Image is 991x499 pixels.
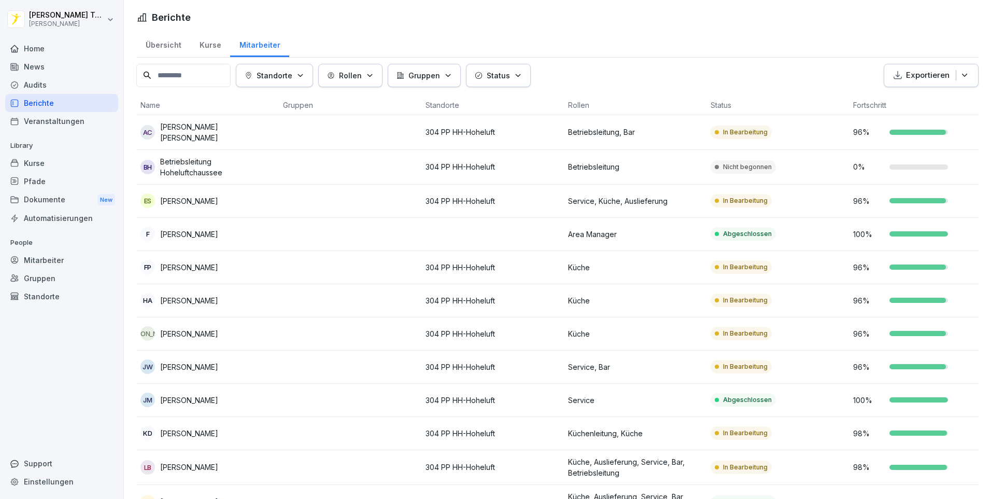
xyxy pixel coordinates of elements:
[723,362,768,371] p: In Bearbeitung
[160,229,218,240] p: [PERSON_NAME]
[723,296,768,305] p: In Bearbeitung
[5,137,118,154] p: Library
[723,128,768,137] p: In Bearbeitung
[723,329,768,338] p: In Bearbeitung
[5,112,118,130] div: Veranstaltungen
[568,127,702,137] p: Betriebsleitung, Bar
[5,209,118,227] div: Automatisierungen
[160,428,218,439] p: [PERSON_NAME]
[140,260,155,274] div: FP
[426,462,560,473] p: 304 PP HH-Hoheluft
[257,70,292,81] p: Standorte
[140,359,155,374] div: JW
[5,287,118,306] a: Standorte
[5,94,118,112] a: Berichte
[140,426,155,440] div: KD
[190,31,230,57] div: Kurse
[140,227,155,241] div: F
[568,456,702,478] p: Küche, Auslieferung, Service, Bar, Betriebsleitung
[466,64,531,87] button: Status
[140,125,155,140] div: AC
[426,295,560,306] p: 304 PP HH-Hoheluft
[160,262,218,273] p: [PERSON_NAME]
[568,362,702,372] p: Service, Bar
[421,95,564,115] th: Standorte
[5,154,118,172] a: Kurse
[853,462,884,473] p: 98 %
[5,454,118,473] div: Support
[853,395,884,406] p: 100 %
[884,64,979,87] button: Exportieren
[723,463,768,472] p: In Bearbeitung
[236,64,313,87] button: Standorte
[29,11,105,20] p: [PERSON_NAME] Tüysüz
[723,162,772,172] p: Nicht begonnen
[140,393,155,407] div: JM
[140,326,155,341] div: [PERSON_NAME]
[388,64,461,87] button: Gruppen
[853,362,884,372] p: 96 %
[5,473,118,491] a: Einstellungen
[568,161,702,172] p: Betriebsleitung
[160,362,218,372] p: [PERSON_NAME]
[723,196,768,205] p: In Bearbeitung
[160,121,275,143] p: [PERSON_NAME] [PERSON_NAME]
[160,462,218,473] p: [PERSON_NAME]
[426,428,560,439] p: 304 PP HH-Hoheluft
[853,161,884,172] p: 0 %
[279,95,421,115] th: Gruppen
[853,262,884,273] p: 96 %
[339,70,362,81] p: Rollen
[230,31,289,57] a: Mitarbeiter
[568,395,702,406] p: Service
[140,293,155,308] div: HA
[487,70,510,81] p: Status
[426,196,560,206] p: 304 PP HH-Hoheluft
[568,229,702,240] p: Area Manager
[408,70,440,81] p: Gruppen
[160,328,218,339] p: [PERSON_NAME]
[5,251,118,269] div: Mitarbeiter
[853,295,884,306] p: 96 %
[5,172,118,190] a: Pfade
[426,362,560,372] p: 304 PP HH-Hoheluft
[853,328,884,339] p: 96 %
[5,58,118,76] div: News
[853,196,884,206] p: 96 %
[568,196,702,206] p: Service, Küche, Auslieferung
[426,395,560,406] p: 304 PP HH-Hoheluft
[723,428,768,438] p: In Bearbeitung
[318,64,383,87] button: Rollen
[426,328,560,339] p: 304 PP HH-Hoheluft
[723,229,772,239] p: Abgeschlossen
[5,76,118,94] a: Audits
[426,127,560,137] p: 304 PP HH-Hoheluft
[160,295,218,306] p: [PERSON_NAME]
[706,95,849,115] th: Status
[723,262,768,272] p: In Bearbeitung
[5,39,118,58] a: Home
[426,161,560,172] p: 304 PP HH-Hoheluft
[5,234,118,251] p: People
[160,395,218,406] p: [PERSON_NAME]
[564,95,706,115] th: Rollen
[140,193,155,208] div: ES
[152,10,191,24] h1: Berichte
[568,295,702,306] p: Küche
[29,20,105,27] p: [PERSON_NAME]
[568,328,702,339] p: Küche
[853,127,884,137] p: 96 %
[5,269,118,287] a: Gruppen
[136,31,190,57] a: Übersicht
[136,95,279,115] th: Name
[568,262,702,273] p: Küche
